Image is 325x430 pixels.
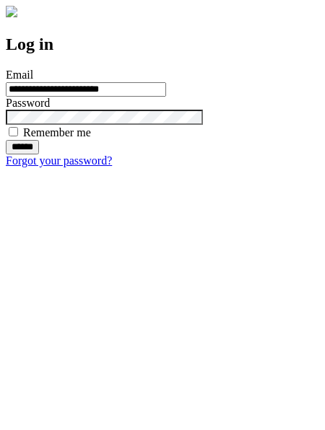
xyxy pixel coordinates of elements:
[23,126,91,139] label: Remember me
[6,35,319,54] h2: Log in
[6,69,33,81] label: Email
[6,97,50,109] label: Password
[6,6,17,17] img: logo-4e3dc11c47720685a147b03b5a06dd966a58ff35d612b21f08c02c0306f2b779.png
[6,154,112,167] a: Forgot your password?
